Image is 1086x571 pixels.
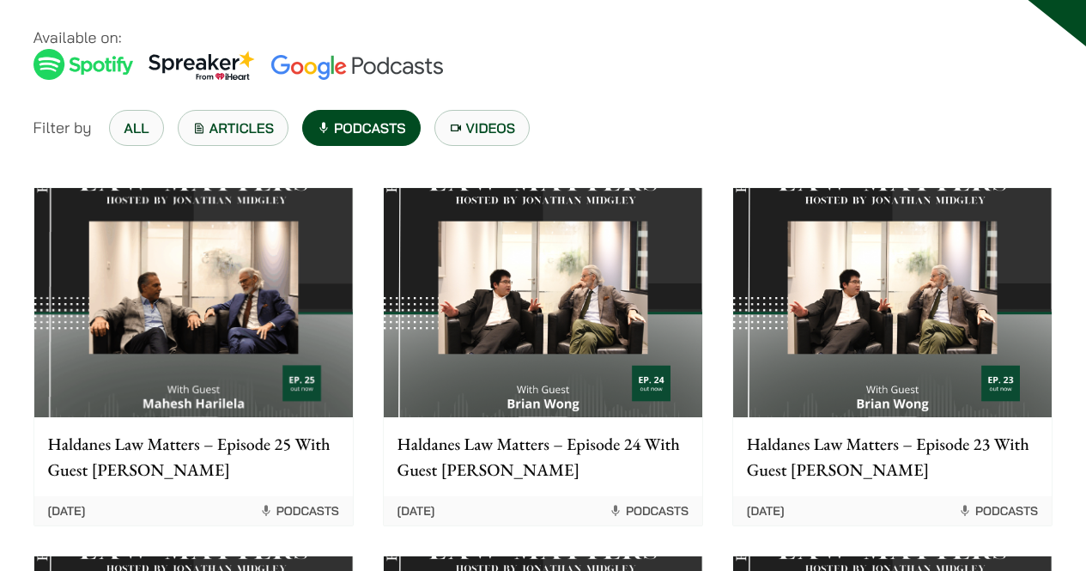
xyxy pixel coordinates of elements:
[109,110,163,146] a: All
[609,503,689,519] span: Podcasts
[33,26,1053,86] p: Available on:
[732,187,1053,526] a: Haldanes Law Matters – Episode 23 With Guest [PERSON_NAME] [DATE] Podcasts
[747,503,785,519] time: [DATE]
[397,431,689,483] p: Haldanes Law Matters – Episode 24 With Guest [PERSON_NAME]
[149,51,255,80] img: Spreaker
[383,187,703,526] a: Haldanes Law Matters – Episode 24 With Guest [PERSON_NAME] [DATE] Podcasts
[302,110,421,146] a: Podcasts
[958,503,1038,519] span: Podcasts
[33,116,92,139] span: Filter by
[33,49,133,80] img: Spotify
[33,187,354,526] a: Haldanes Law Matters – Episode 25 With Guest [PERSON_NAME] [DATE] Podcasts
[747,431,1038,483] p: Haldanes Law Matters – Episode 23 With Guest [PERSON_NAME]
[48,503,86,519] time: [DATE]
[271,55,443,80] img: Google Podcasts
[259,503,339,519] span: Podcasts
[178,110,289,146] a: Articles
[48,431,339,483] p: Haldanes Law Matters – Episode 25 With Guest [PERSON_NAME]
[397,503,435,519] time: [DATE]
[434,110,531,146] a: Videos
